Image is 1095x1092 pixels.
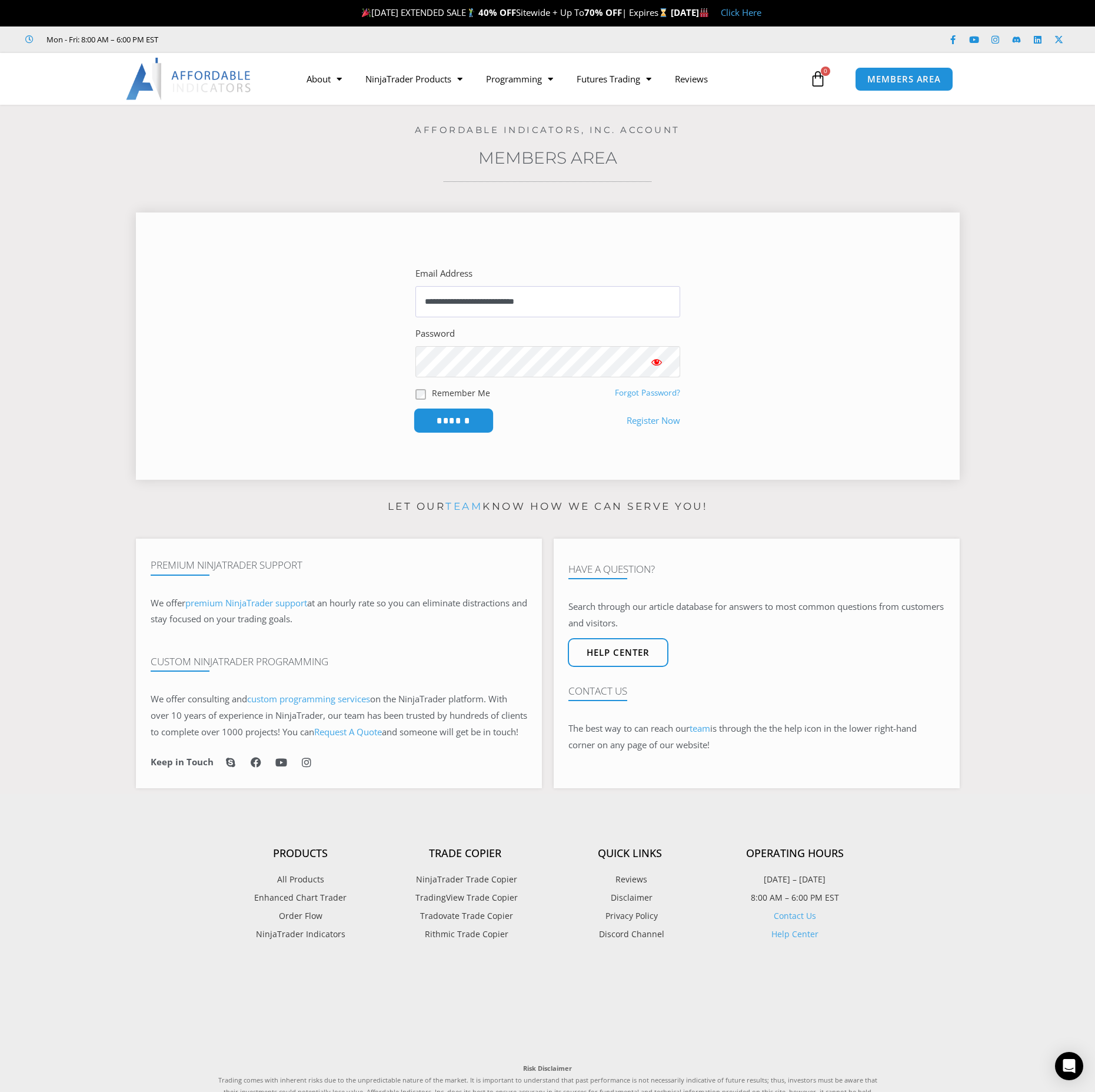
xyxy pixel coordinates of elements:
span: Order Flow [279,908,322,924]
h4: Have A Question? [568,563,945,575]
p: 8:00 AM – 6:00 PM EST [713,890,877,905]
a: team [690,722,710,734]
a: Reviews [548,872,713,887]
a: Help Center [771,928,818,940]
p: Search through our article database for answers to most common questions from customers and visit... [568,599,945,632]
a: Programming [474,65,565,92]
span: NinjaTrader Indicators [256,927,345,942]
span: 0 [821,67,830,76]
span: Help center [587,648,650,657]
a: Rithmic Trade Copier [383,927,548,942]
label: Email Address [415,265,472,282]
h4: Trade Copier [383,847,548,860]
span: TradingView Trade Copier [412,890,518,905]
a: Tradovate Trade Copier [383,908,548,924]
strong: Risk Disclaimer [523,1064,572,1073]
h4: Operating Hours [713,847,877,860]
a: Privacy Policy [548,908,713,924]
span: NinjaTrader Trade Copier [413,872,517,887]
p: The best way to can reach our is through the the help icon in the lower right-hand corner on any ... [568,721,945,754]
a: NinjaTrader Products [354,65,474,92]
span: We offer consulting and [151,693,370,705]
a: Forgot Password? [615,387,680,398]
strong: 40% OFF [478,6,516,18]
a: TradingView Trade Copier [383,890,548,905]
img: 🏌️‍♂️ [467,8,475,17]
iframe: Customer reviews powered by Trustpilot [175,34,351,45]
span: Disclaimer [608,890,653,905]
h4: Custom NinjaTrader Programming [151,656,527,668]
a: team [445,500,482,512]
span: MEMBERS AREA [867,75,941,84]
h4: Products [218,847,383,860]
strong: 70% OFF [584,6,622,18]
img: ⌛ [659,8,668,17]
img: 🎉 [362,8,371,17]
a: Enhanced Chart Trader [218,890,383,905]
a: MEMBERS AREA [855,67,953,91]
a: 0 [792,62,844,96]
h4: Quick Links [548,847,713,860]
span: at an hourly rate so you can eliminate distractions and stay focused on your trading goals. [151,597,527,625]
span: Privacy Policy [603,908,658,924]
a: premium NinjaTrader support [185,597,307,609]
div: Open Intercom Messenger [1055,1052,1083,1080]
label: Remember Me [432,387,490,399]
a: Members Area [478,148,617,168]
span: Tradovate Trade Copier [417,908,513,924]
img: 🏭 [700,8,708,17]
strong: [DATE] [671,6,709,18]
a: NinjaTrader Trade Copier [383,872,548,887]
a: custom programming services [247,693,370,705]
a: Contact Us [774,910,816,921]
a: Affordable Indicators, Inc. Account [415,124,680,135]
nav: Menu [295,65,807,92]
a: About [295,65,354,92]
h4: Contact Us [568,685,945,697]
span: Mon - Fri: 8:00 AM – 6:00 PM EST [44,32,158,47]
p: [DATE] – [DATE] [713,872,877,887]
a: Help center [568,638,668,667]
a: All Products [218,872,383,887]
a: NinjaTrader Indicators [218,927,383,942]
a: Click Here [721,6,761,18]
span: All Products [277,872,324,887]
a: Disclaimer [548,890,713,905]
p: Let our know how we can serve you! [136,497,960,516]
span: Reviews [613,872,647,887]
a: Reviews [663,65,720,92]
a: Order Flow [218,908,383,924]
span: on the NinjaTrader platform. With over 10 years of experience in NinjaTrader, our team has been t... [151,693,527,738]
span: [DATE] EXTENDED SALE Sitewide + Up To | Expires [359,6,671,18]
span: Enhanced Chart Trader [254,890,347,905]
label: Password [415,326,455,342]
button: Show password [633,346,680,377]
span: We offer [151,597,185,609]
img: LogoAI | Affordable Indicators – NinjaTrader [126,58,252,100]
a: Register Now [627,413,680,429]
a: Futures Trading [565,65,663,92]
h6: Keep in Touch [151,756,214,768]
iframe: Customer reviews powered by Trustpilot [218,968,877,1051]
span: Discord Channel [596,927,664,942]
a: Request A Quote [314,726,382,738]
span: Rithmic Trade Copier [422,927,508,942]
a: Discord Channel [548,927,713,942]
h4: Premium NinjaTrader Support [151,559,527,571]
